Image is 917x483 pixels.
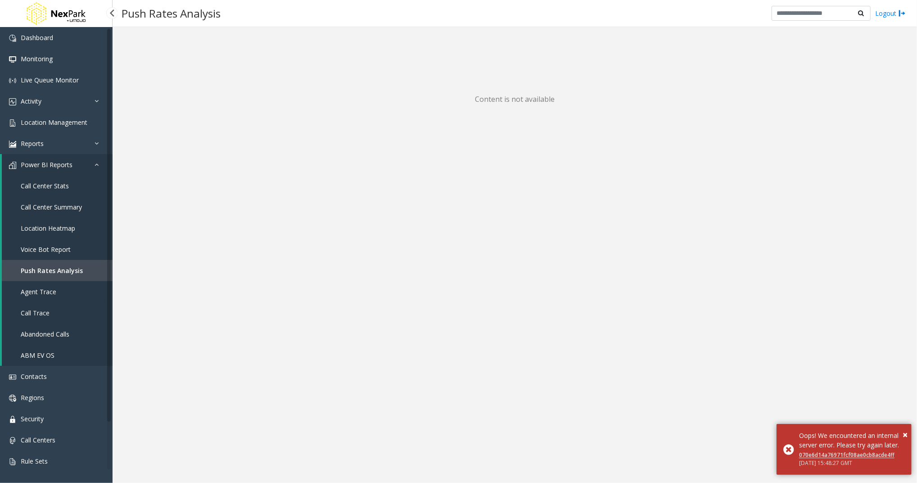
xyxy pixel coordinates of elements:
[21,76,79,84] span: Live Queue Monitor
[21,118,87,127] span: Location Management
[2,196,113,218] a: Call Center Summary
[21,415,44,423] span: Security
[2,260,113,281] a: Push Rates Analysis
[899,9,906,18] img: logout
[9,374,16,381] img: 'icon'
[21,266,83,275] span: Push Rates Analysis
[9,119,16,127] img: 'icon'
[475,92,555,107] span: Content is not available
[903,428,908,442] button: Close
[21,160,72,169] span: Power BI Reports
[21,224,75,232] span: Location Heatmap
[2,281,113,302] a: Agent Trace
[21,372,47,381] span: Contacts
[799,431,905,450] div: Oops! We encountered an internal server error. Please try again later.
[9,416,16,423] img: 'icon'
[117,2,225,24] h3: Push Rates Analysis
[2,218,113,239] a: Location Heatmap
[2,239,113,260] a: Voice Bot Report
[2,345,113,366] a: ABM EV OS
[21,330,69,338] span: Abandoned Calls
[21,245,71,254] span: Voice Bot Report
[21,287,56,296] span: Agent Trace
[9,56,16,63] img: 'icon'
[799,451,894,459] a: 070e6d14a76971fcf08ae0cb8acde4ff
[9,162,16,169] img: 'icon'
[2,324,113,345] a: Abandoned Calls
[9,141,16,148] img: 'icon'
[21,393,44,402] span: Regions
[21,203,82,211] span: Call Center Summary
[2,154,113,175] a: Power BI Reports
[21,436,55,444] span: Call Centers
[9,35,16,42] img: 'icon'
[9,437,16,444] img: 'icon'
[21,97,41,105] span: Activity
[799,459,905,467] div: [DATE] 15:48:27 GMT
[9,77,16,84] img: 'icon'
[9,395,16,402] img: 'icon'
[21,309,50,317] span: Call Trace
[903,428,908,441] span: ×
[2,175,113,196] a: Call Center Stats
[21,351,54,360] span: ABM EV OS
[21,139,44,148] span: Reports
[9,458,16,465] img: 'icon'
[9,98,16,105] img: 'icon'
[875,9,906,18] a: Logout
[2,302,113,324] a: Call Trace
[21,33,53,42] span: Dashboard
[21,457,48,465] span: Rule Sets
[21,182,69,190] span: Call Center Stats
[21,55,53,63] span: Monitoring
